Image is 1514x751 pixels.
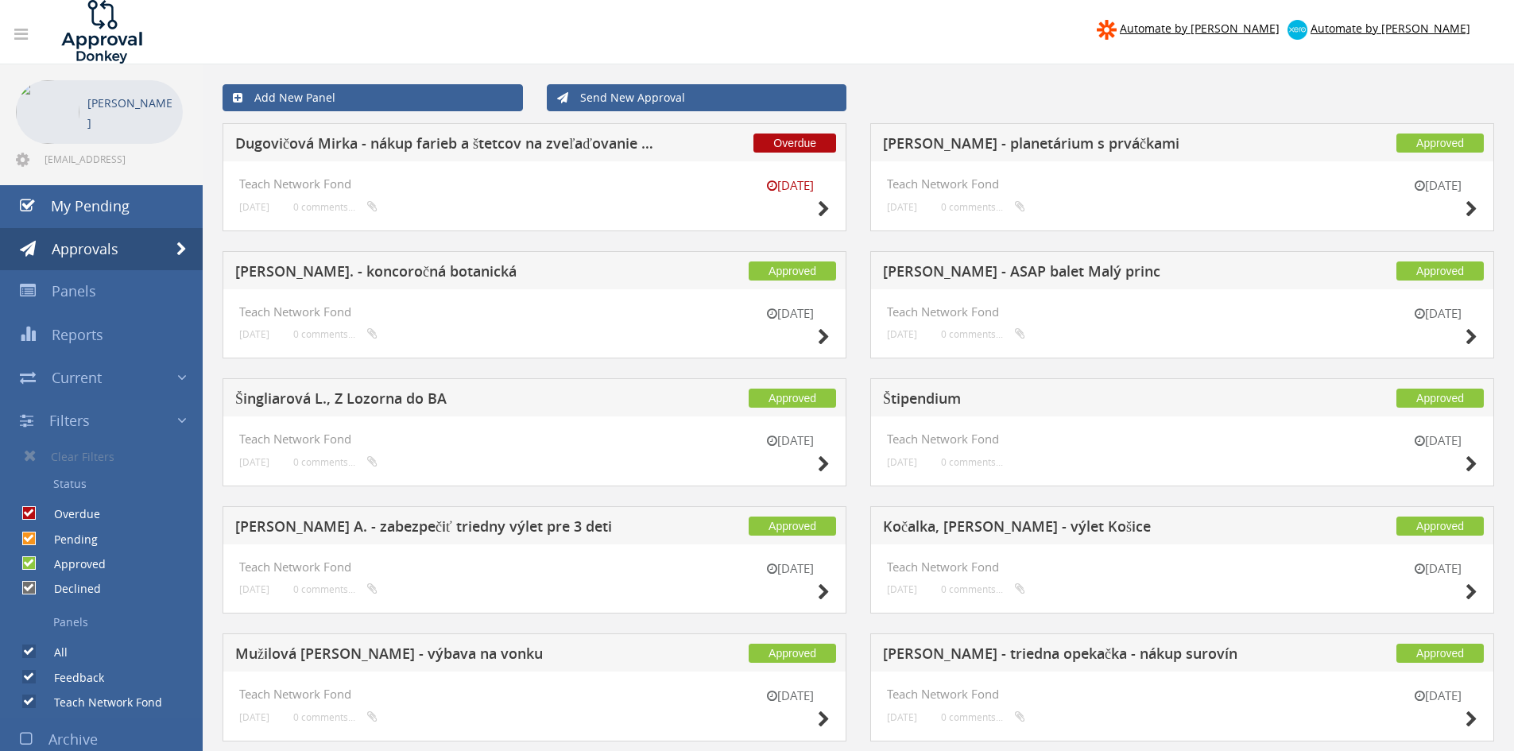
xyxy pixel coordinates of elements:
h4: Teach Network Fond [239,432,830,446]
label: Overdue [38,506,100,522]
small: [DATE] [1398,177,1477,194]
small: 0 comments... [941,328,1025,340]
span: Approved [1396,517,1484,536]
span: Approved [1396,261,1484,281]
h5: Mužilová [PERSON_NAME] - výbava na vonku [235,646,654,666]
h5: [PERSON_NAME] - ASAP balet Malý princ [883,264,1302,284]
p: [PERSON_NAME] [87,93,175,133]
span: Approved [749,389,836,408]
small: 0 comments... [293,328,378,340]
img: xero-logo.png [1287,20,1307,40]
small: [DATE] [1398,432,1477,449]
small: 0 comments... [293,201,378,213]
h4: Teach Network Fond [239,305,830,319]
span: Archive [48,730,98,749]
span: Panels [52,281,96,300]
h4: Teach Network Fond [887,305,1477,319]
h5: Dugovičová Mirka - nákup farieb a štetcov na zveľaďovanie [PERSON_NAME] [235,136,654,156]
small: [DATE] [750,177,830,194]
small: [DATE] [1398,560,1477,577]
small: [DATE] [750,687,830,704]
h5: [PERSON_NAME]. - koncoročná botanická [235,264,654,284]
span: Reports [52,325,103,344]
span: Current [52,368,102,387]
h4: Teach Network Fond [239,177,830,191]
small: 0 comments... [941,583,1025,595]
small: [DATE] [750,432,830,449]
small: 0 comments... [941,201,1025,213]
small: [DATE] [887,711,917,723]
small: [DATE] [239,328,269,340]
h4: Teach Network Fond [239,560,830,574]
label: Declined [38,581,101,597]
a: Status [12,470,203,497]
h4: Teach Network Fond [887,560,1477,574]
small: [DATE] [239,583,269,595]
h4: Teach Network Fond [887,432,1477,446]
span: Approved [749,261,836,281]
small: 0 comments... [941,711,1025,723]
label: Feedback [38,670,104,686]
small: [DATE] [1398,687,1477,704]
small: [DATE] [239,711,269,723]
small: 0 comments... [293,711,378,723]
h5: [PERSON_NAME] - planetárium s prváčkami [883,136,1302,156]
small: [DATE] [887,201,917,213]
span: Automate by [PERSON_NAME] [1120,21,1280,36]
label: Pending [38,532,98,548]
small: [DATE] [887,583,917,595]
span: Overdue [753,134,836,153]
small: [DATE] [750,560,830,577]
small: [DATE] [1398,305,1477,322]
small: 0 comments... [941,456,1003,468]
a: Add New Panel [223,84,523,111]
small: [DATE] [887,456,917,468]
span: Filters [49,411,90,430]
span: [EMAIL_ADDRESS][DOMAIN_NAME] [45,153,180,165]
h5: [PERSON_NAME] A. - zabezpečiť triedny výlet pre 3 deti [235,519,654,539]
small: 0 comments... [293,456,378,468]
label: Teach Network Fond [38,695,162,710]
h4: Teach Network Fond [887,177,1477,191]
h5: Štipendium [883,391,1302,411]
h5: [PERSON_NAME] - triedna opekačka - nákup surovín [883,646,1302,666]
span: Approved [1396,389,1484,408]
small: [DATE] [239,456,269,468]
span: Approved [1396,644,1484,663]
small: [DATE] [750,305,830,322]
span: Approved [749,517,836,536]
span: Approved [1396,134,1484,153]
small: [DATE] [887,328,917,340]
small: [DATE] [239,201,269,213]
a: Panels [12,609,203,636]
span: Approved [749,644,836,663]
a: Clear Filters [12,442,203,470]
h4: Teach Network Fond [239,687,830,701]
a: Send New Approval [547,84,847,111]
img: zapier-logomark.png [1097,20,1117,40]
span: Automate by [PERSON_NAME] [1311,21,1470,36]
h5: Šingliarová L., Z Lozorna do BA [235,391,654,411]
h4: Teach Network Fond [887,687,1477,701]
label: All [38,645,68,660]
label: Approved [38,556,106,572]
h5: Kočalka, [PERSON_NAME] - výlet Košice [883,519,1302,539]
small: 0 comments... [293,583,378,595]
span: My Pending [51,196,130,215]
span: Approvals [52,239,118,258]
